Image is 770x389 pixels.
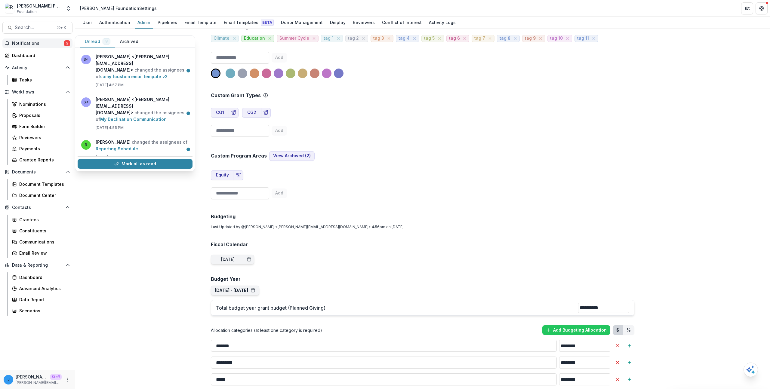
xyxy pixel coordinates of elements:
[591,35,597,41] button: close
[613,358,622,367] button: Delete Allocation
[182,18,219,27] div: Email Template
[182,17,219,29] a: Email Template
[267,35,273,41] button: close
[613,325,623,335] button: Dollars
[19,239,68,245] div: Communications
[19,274,68,280] div: Dashboard
[5,4,14,13] img: Ruthwick Foundation
[211,153,267,159] h2: Custom Program Areas
[2,22,72,34] button: Search...
[449,36,460,41] span: tag 6
[10,144,72,154] a: Payments
[10,133,72,142] a: Reviewers
[2,38,72,48] button: Notifications3
[741,2,753,14] button: Partners
[10,99,72,109] a: Nominations
[19,228,68,234] div: Constituents
[311,35,317,41] button: close
[324,36,334,41] span: tag 1
[261,108,271,118] button: Archive Grant Type
[96,54,189,80] p: changed the assignees of
[55,24,67,31] div: ⌘ + K
[19,77,68,83] div: Tasks
[214,36,229,41] span: Climate
[474,36,485,41] span: tag 7
[361,35,367,41] button: close
[335,35,341,41] button: close
[19,134,68,141] div: Reviewers
[487,35,493,41] button: close
[229,108,239,118] button: Archive Grant Type
[64,40,70,46] span: 3
[261,20,274,26] span: Beta
[613,375,622,384] button: Delete Allocation
[16,380,62,385] p: [PERSON_NAME][EMAIL_ADDRESS][DOMAIN_NAME]
[80,36,115,47] button: Unread
[16,374,48,380] p: [PERSON_NAME][EMAIL_ADDRESS][DOMAIN_NAME]
[10,226,72,236] a: Constituents
[12,205,63,210] span: Contacts
[80,17,94,29] a: User
[625,341,634,351] button: Add Sub-Category
[537,35,544,41] button: close
[19,112,68,118] div: Proposals
[542,325,610,335] button: Add Budgeting Allocation
[12,263,63,268] span: Data & Reporting
[279,18,325,27] div: Donor Management
[19,123,68,130] div: Form Builder
[373,36,384,41] span: tag 3
[19,250,68,256] div: Email Review
[2,203,72,212] button: Open Contacts
[12,65,63,70] span: Activity
[411,35,417,41] button: close
[19,157,68,163] div: Grantee Reports
[565,35,571,41] button: close
[386,35,392,41] button: close
[96,146,138,151] a: Reporting Schedule
[8,378,10,381] div: jonah@trytemelio.com
[427,17,458,29] a: Activity Logs
[272,53,287,63] button: Add
[231,35,237,41] button: close
[10,306,72,316] a: Scenarios
[436,35,442,41] button: close
[559,340,610,352] input: Delete AllocationAdd Sub-Category
[10,121,72,131] a: Form Builder
[559,373,610,385] input: Delete AllocationAdd Sub-Category
[211,373,557,385] input: Delete AllocationAdd Sub-Category
[155,17,180,29] a: Pipelines
[234,170,243,180] button: Archive Program Area
[380,18,424,27] div: Conflict of Interest
[17,3,62,9] div: [PERSON_NAME] Foundation
[12,41,64,46] span: Notifications
[12,90,63,95] span: Workflows
[424,36,435,41] span: tag 5
[462,35,468,41] button: close
[10,283,72,293] a: Advanced Analytics
[399,36,410,41] span: tag 4
[10,272,72,282] a: Dashboard
[64,2,72,14] button: Open entity switcher
[17,9,37,14] span: Foundation
[328,17,348,29] a: Display
[211,108,229,118] button: CG1
[625,375,634,384] button: Add Sub-Category
[100,117,167,122] a: My Declination Communication
[211,93,261,98] h2: Custom Grant Types
[211,357,557,369] input: Delete AllocationAdd Sub-Category
[380,17,424,29] a: Conflict of Interest
[211,214,634,219] h2: Budgeting
[19,296,68,303] div: Data Report
[15,25,53,30] span: Search...
[578,303,629,313] input: Total budget year grant budget (Planned Giving)
[10,179,72,189] a: Document Templates
[215,288,255,293] button: [DATE] - [DATE]
[80,18,94,27] div: User
[328,18,348,27] div: Display
[242,108,261,118] button: CG2
[96,96,189,123] p: changed the assignees of
[211,170,234,180] button: Equity
[756,2,768,14] button: Get Help
[10,295,72,305] a: Data Report
[19,192,68,198] div: Document Center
